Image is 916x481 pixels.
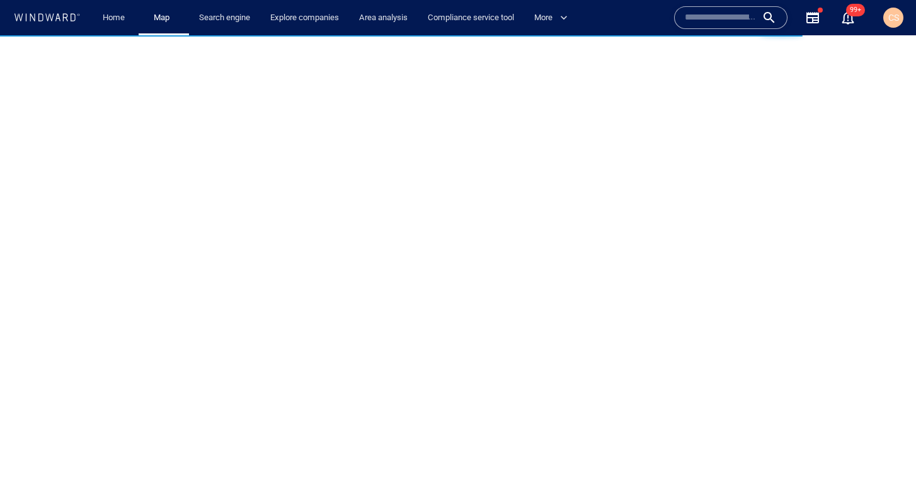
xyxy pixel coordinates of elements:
[534,11,568,25] span: More
[838,8,858,28] a: 99+
[862,424,907,472] iframe: Chat
[888,13,899,23] span: CS
[265,7,344,29] a: Explore companies
[149,7,179,29] a: Map
[846,4,865,16] span: 99+
[194,7,255,29] a: Search engine
[881,5,906,30] button: CS
[423,7,519,29] a: Compliance service tool
[529,7,578,29] button: More
[840,10,856,25] button: 99+
[354,7,413,29] a: Area analysis
[840,10,856,25] div: Notification center
[93,7,134,29] button: Home
[144,7,184,29] button: Map
[98,7,130,29] a: Home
